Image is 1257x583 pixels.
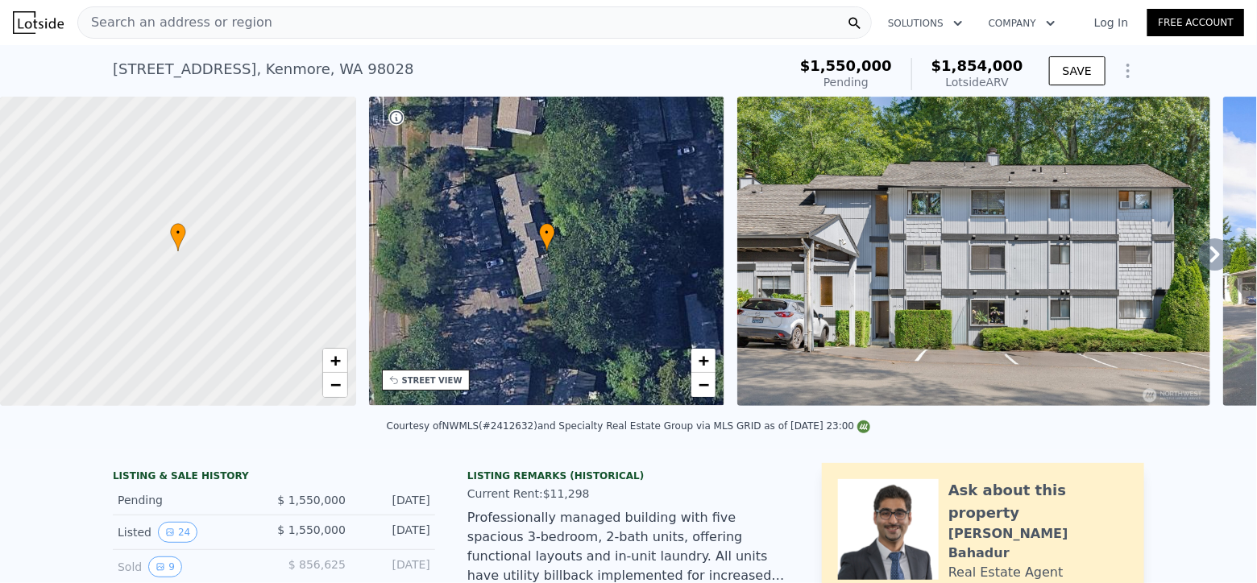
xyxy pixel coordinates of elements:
div: Pending [800,74,892,90]
a: Zoom out [323,373,347,397]
div: Listing Remarks (Historical) [467,469,790,482]
span: Search an address or region [78,13,272,32]
div: Pending [118,492,261,508]
span: $1,854,000 [931,57,1023,74]
div: • [539,223,555,251]
span: $ 1,550,000 [277,494,346,507]
div: Sold [118,556,261,577]
div: [PERSON_NAME] Bahadur [948,524,1128,563]
div: STREET VIEW [402,374,463,387]
button: Company [976,9,1068,38]
button: SAVE [1049,56,1106,85]
span: − [699,374,709,395]
button: Show Options [1112,55,1144,87]
span: $1,550,000 [800,57,892,74]
span: $ 1,550,000 [277,523,346,536]
button: View historical data [158,522,197,543]
button: Solutions [875,9,976,38]
a: Log In [1075,14,1147,31]
span: $ 856,625 [288,558,346,571]
img: NWMLS Logo [857,420,870,433]
button: View historical data [148,556,182,577]
div: Courtesy of NWMLS (#2412632) and Specialty Real Estate Group via MLS GRID as of [DATE] 23:00 [387,420,871,432]
div: [DATE] [359,492,430,508]
div: Lotside ARV [931,74,1023,90]
span: + [699,350,709,370]
span: − [330,374,340,395]
a: Zoom out [691,373,716,397]
span: + [330,350,340,370]
a: Free Account [1147,9,1244,36]
img: Sale: 167262462 Parcel: 97967467 [737,97,1209,406]
div: Real Estate Agent [948,563,1064,582]
span: • [539,225,555,240]
span: $11,298 [543,487,590,500]
span: • [170,225,186,240]
div: Ask about this property [948,479,1128,524]
div: Listed [118,522,261,543]
a: Zoom in [691,349,716,373]
span: Current Rent: [467,487,543,500]
img: Lotside [13,11,64,34]
div: [STREET_ADDRESS] , Kenmore , WA 98028 [113,58,414,81]
div: [DATE] [359,556,430,577]
div: LISTING & SALE HISTORY [113,469,435,486]
a: Zoom in [323,349,347,373]
div: • [170,223,186,251]
div: [DATE] [359,522,430,543]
